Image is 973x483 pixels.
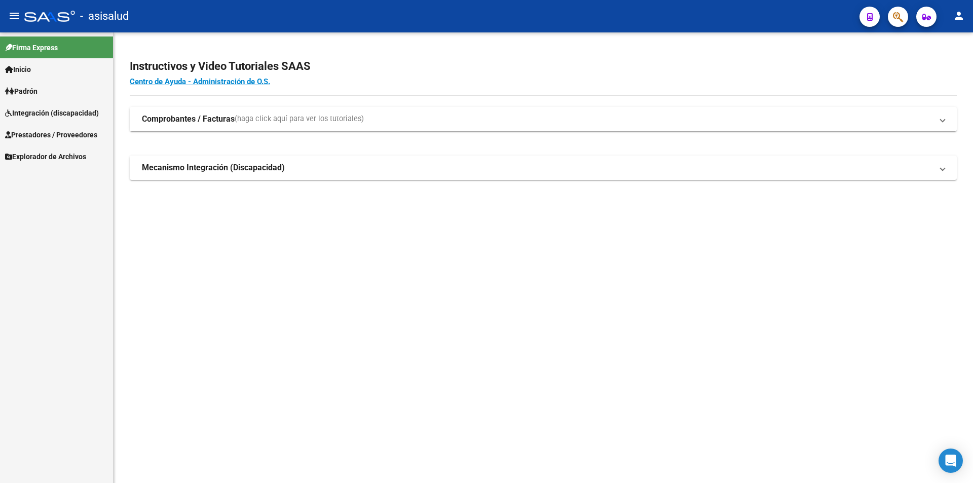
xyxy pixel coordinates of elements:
[5,86,38,97] span: Padrón
[142,114,235,125] strong: Comprobantes / Facturas
[142,162,285,173] strong: Mecanismo Integración (Discapacidad)
[130,156,957,180] mat-expansion-panel-header: Mecanismo Integración (Discapacidad)
[5,107,99,119] span: Integración (discapacidad)
[130,77,270,86] a: Centro de Ayuda - Administración de O.S.
[939,449,963,473] div: Open Intercom Messenger
[953,10,965,22] mat-icon: person
[130,107,957,131] mat-expansion-panel-header: Comprobantes / Facturas(haga click aquí para ver los tutoriales)
[5,42,58,53] span: Firma Express
[5,151,86,162] span: Explorador de Archivos
[8,10,20,22] mat-icon: menu
[130,57,957,76] h2: Instructivos y Video Tutoriales SAAS
[235,114,364,125] span: (haga click aquí para ver los tutoriales)
[5,64,31,75] span: Inicio
[80,5,129,27] span: - asisalud
[5,129,97,140] span: Prestadores / Proveedores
